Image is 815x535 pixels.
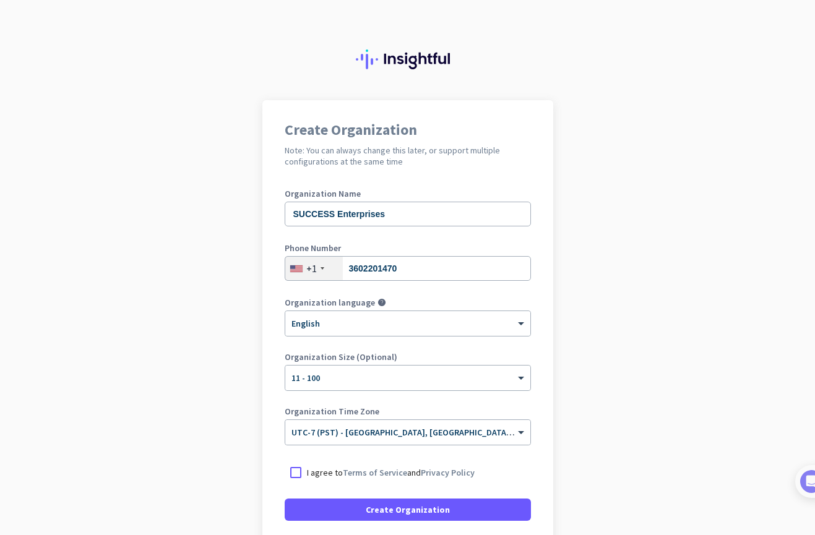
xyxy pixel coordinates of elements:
a: Privacy Policy [421,467,475,478]
label: Phone Number [285,244,531,252]
h1: Create Organization [285,122,531,137]
span: Create Organization [366,503,450,516]
input: What is the name of your organization? [285,202,531,226]
a: Terms of Service [343,467,407,478]
label: Organization Time Zone [285,407,531,416]
input: 201-555-0123 [285,256,531,281]
button: Create Organization [285,499,531,521]
i: help [377,298,386,307]
label: Organization language [285,298,375,307]
img: Insightful [356,49,460,69]
div: +1 [306,262,317,275]
label: Organization Name [285,189,531,198]
label: Organization Size (Optional) [285,353,531,361]
h2: Note: You can always change this later, or support multiple configurations at the same time [285,145,531,167]
p: I agree to and [307,466,475,479]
